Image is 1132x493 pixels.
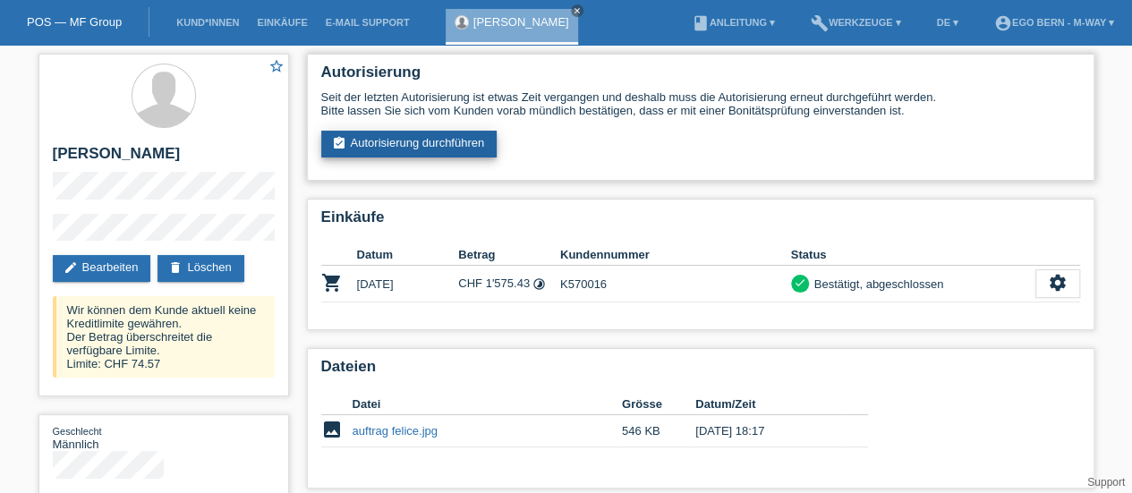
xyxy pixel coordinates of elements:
[53,424,164,451] div: Männlich
[321,358,1080,385] h2: Dateien
[791,244,1035,266] th: Status
[64,260,78,275] i: edit
[1087,476,1125,489] a: Support
[458,244,560,266] th: Betrag
[321,208,1080,235] h2: Einkäufe
[53,255,151,282] a: editBearbeiten
[321,90,1080,117] div: Seit der letzten Autorisierung ist etwas Zeit vergangen und deshalb muss die Autorisierung erneut...
[458,266,560,302] td: CHF 1'575.43
[353,424,438,438] a: auftrag felice.jpg
[532,277,546,291] i: Fixe Raten (24 Raten)
[927,17,966,28] a: DE ▾
[985,17,1123,28] a: account_circleEGO Bern - m-way ▾
[167,17,248,28] a: Kund*innen
[994,14,1012,32] i: account_circle
[353,394,622,415] th: Datei
[321,131,498,157] a: assignment_turned_inAutorisierung durchführen
[473,15,569,29] a: [PERSON_NAME]
[809,275,944,293] div: Bestätigt, abgeschlossen
[53,426,102,437] span: Geschlecht
[357,244,459,266] th: Datum
[622,394,695,415] th: Grösse
[317,17,419,28] a: E-Mail Support
[157,255,243,282] a: deleteLöschen
[794,276,806,289] i: check
[53,145,275,172] h2: [PERSON_NAME]
[560,266,791,302] td: K570016
[695,394,842,415] th: Datum/Zeit
[248,17,316,28] a: Einkäufe
[683,17,784,28] a: bookAnleitung ▾
[811,14,829,32] i: build
[53,296,275,378] div: Wir können dem Kunde aktuell keine Kreditlimite gewähren. Der Betrag überschreitet die verfügbare...
[802,17,910,28] a: buildWerkzeuge ▾
[321,419,343,440] i: image
[571,4,583,17] a: close
[357,266,459,302] td: [DATE]
[332,136,346,150] i: assignment_turned_in
[321,272,343,293] i: POSP00027386
[168,260,183,275] i: delete
[268,58,285,77] a: star_border
[560,244,791,266] th: Kundennummer
[573,6,582,15] i: close
[1048,273,1068,293] i: settings
[321,64,1080,90] h2: Autorisierung
[622,415,695,447] td: 546 KB
[27,15,122,29] a: POS — MF Group
[268,58,285,74] i: star_border
[692,14,710,32] i: book
[695,415,842,447] td: [DATE] 18:17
